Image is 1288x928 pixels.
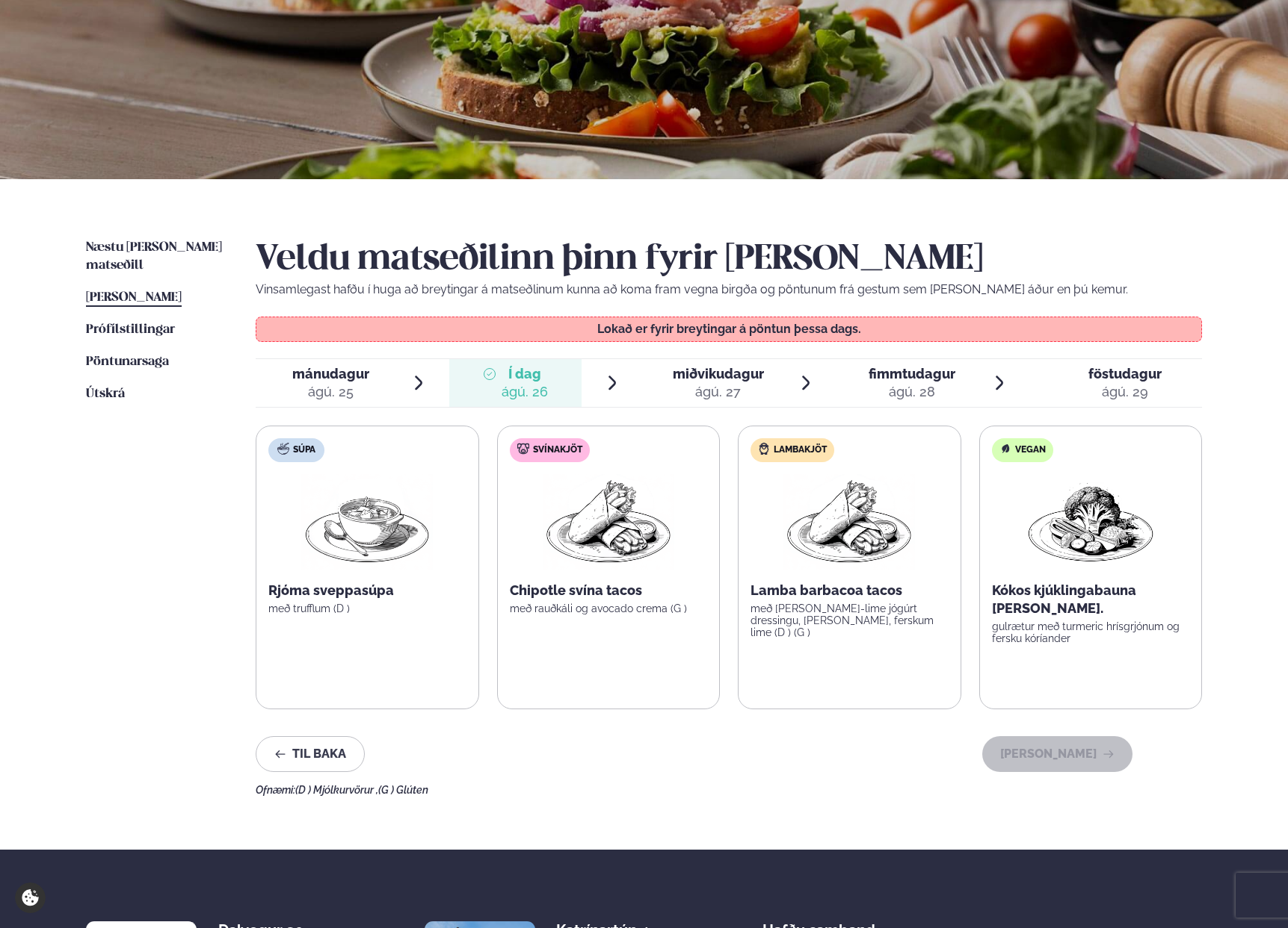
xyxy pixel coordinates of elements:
div: ágú. 29 [1088,383,1162,401]
button: Til baka [256,736,365,772]
p: Lamba barbacoa tacos [751,582,949,600]
a: Cookie settings [15,882,46,913]
span: mánudagur [292,366,369,382]
span: (G ) Glúten [378,784,428,796]
span: miðvikudagur [673,366,764,382]
span: Súpa [293,444,315,456]
span: [PERSON_NAME] [86,291,182,304]
p: með rauðkáli og avocado crema (G ) [510,602,708,614]
div: ágú. 26 [502,383,548,401]
span: Vegan [1015,444,1046,456]
p: Kókos kjúklingabauna [PERSON_NAME]. [992,582,1190,617]
p: Lokað er fyrir breytingar á pöntun þessa dags. [271,323,1187,335]
a: Útskrá [86,385,125,403]
span: fimmtudagur [869,366,955,382]
p: gulrætur með turmeric hrísgrjónum og fersku kóríander [992,620,1190,644]
a: Pöntunarsaga [86,353,169,371]
h2: Veldu matseðilinn þinn fyrir [PERSON_NAME] [256,239,1202,281]
img: Wraps.png [783,474,915,570]
p: Rjóma sveppasúpa [268,582,466,600]
img: Wraps.png [543,474,674,570]
span: Lambakjöt [774,444,827,456]
span: Næstu [PERSON_NAME] matseðill [86,241,222,272]
img: Vegan.svg [999,443,1011,455]
span: Prófílstillingar [86,323,175,336]
button: [PERSON_NAME] [982,736,1133,772]
span: Svínakjöt [533,444,582,456]
img: soup.svg [277,443,289,455]
span: (D ) Mjólkurvörur , [295,784,378,796]
p: með trufflum (D ) [268,602,466,614]
div: ágú. 28 [869,383,955,401]
p: Vinsamlegast hafðu í huga að breytingar á matseðlinum kunna að koma fram vegna birgða og pöntunum... [256,281,1202,299]
p: með [PERSON_NAME]-lime jógúrt dressingu, [PERSON_NAME], ferskum lime (D ) (G ) [751,602,949,638]
a: Prófílstillingar [86,321,175,339]
a: Næstu [PERSON_NAME] matseðill [86,239,226,275]
span: Útskrá [86,387,125,400]
div: Ofnæmi: [256,784,1202,796]
span: föstudagur [1088,366,1162,382]
div: ágú. 27 [673,383,764,401]
img: Lamb.svg [758,443,770,455]
a: [PERSON_NAME] [86,289,182,307]
div: ágú. 25 [292,383,369,401]
img: Soup.png [301,474,433,570]
img: Vegan.png [1025,474,1156,570]
span: Í dag [502,365,548,383]
span: Pöntunarsaga [86,355,169,368]
p: Chipotle svína tacos [510,582,708,600]
img: pork.svg [517,443,529,455]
